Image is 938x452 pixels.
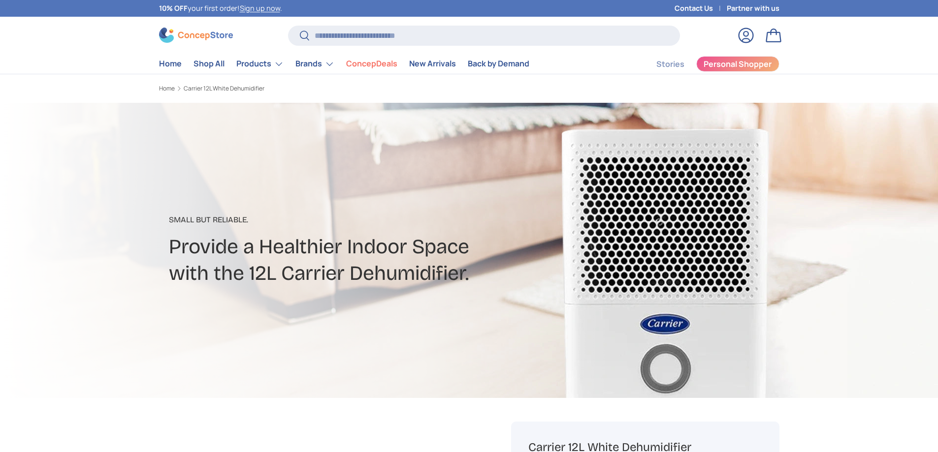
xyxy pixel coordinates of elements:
h2: Provide a Healthier Indoor Space with the 12L Carrier Dehumidifier. [169,234,547,287]
nav: Breadcrumbs [159,84,488,93]
nav: Secondary [633,54,779,74]
a: Back by Demand [468,54,529,73]
summary: Products [230,54,290,74]
a: Personal Shopper [696,56,779,72]
summary: Brands [290,54,340,74]
a: Brands [295,54,334,74]
a: Home [159,86,175,91]
p: your first order! . [159,3,282,14]
a: Stories [656,55,684,74]
img: ConcepStore [159,28,233,43]
a: Shop All [194,54,225,73]
p: Small But Reliable. [169,214,547,226]
span: Personal Shopper [704,60,772,68]
a: Contact Us [675,3,727,14]
a: New Arrivals [409,54,456,73]
a: Home [159,54,182,73]
nav: Primary [159,54,529,74]
a: Partner with us [727,3,779,14]
a: Carrier 12L White Dehumidifier [184,86,264,91]
strong: 10% OFF [159,3,188,13]
a: Products [236,54,284,74]
a: Sign up now [240,3,280,13]
a: ConcepDeals [346,54,397,73]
